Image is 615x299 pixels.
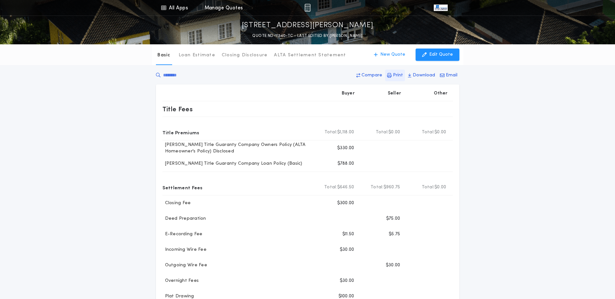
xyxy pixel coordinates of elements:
[274,52,346,59] p: ALTA Settlement Statement
[162,104,193,114] p: Title Fees
[342,90,355,97] p: Buyer
[388,129,400,136] span: $0.00
[361,72,382,79] p: Compare
[434,129,446,136] span: $0.00
[337,184,354,191] span: $646.50
[324,184,337,191] b: Total:
[434,90,447,97] p: Other
[252,33,362,39] p: QUOTE ND-11340-TC - LAST EDITED BY [PERSON_NAME]
[337,161,354,167] p: $788.00
[422,129,435,136] b: Total:
[354,70,384,81] button: Compare
[162,127,199,138] p: Title Premiums
[337,129,354,136] span: $1,118.00
[337,145,354,151] p: $330.00
[325,129,337,136] b: Total:
[386,262,400,269] p: $30.00
[393,72,403,79] p: Print
[340,247,354,253] p: $30.00
[376,129,389,136] b: Total:
[386,216,400,222] p: $75.00
[162,200,191,206] p: Closing Fee
[162,161,302,167] p: [PERSON_NAME] Title Guaranty Company Loan Policy (Basic)
[242,20,373,31] p: [STREET_ADDRESS][PERSON_NAME]
[162,262,207,269] p: Outgoing Wire Fee
[162,231,203,238] p: E-Recording Fee
[371,184,384,191] b: Total:
[162,182,203,193] p: Settlement Fees
[434,5,447,11] img: vs-icon
[304,4,311,12] img: img
[413,72,435,79] p: Download
[162,216,206,222] p: Deed Preparation
[340,278,354,284] p: $30.00
[179,52,215,59] p: Loan Estimate
[416,49,459,61] button: Edit Quote
[434,184,446,191] span: $0.00
[429,51,453,58] p: Edit Quote
[385,70,405,81] button: Print
[157,52,170,59] p: Basic
[222,52,268,59] p: Closing Disclosure
[446,72,457,79] p: Email
[406,70,437,81] button: Download
[389,231,400,238] p: $5.75
[388,90,401,97] p: Seller
[384,184,400,191] span: $960.75
[438,70,459,81] button: Email
[337,200,354,206] p: $300.00
[342,231,354,238] p: $11.50
[380,51,405,58] p: New Quote
[162,142,313,155] p: [PERSON_NAME] Title Guaranty Company Owners Policy (ALTA Homeowner's Policy) Disclosed
[162,247,207,253] p: Incoming Wire Fee
[422,184,435,191] b: Total:
[367,49,412,61] button: New Quote
[162,278,199,284] p: Overnight Fees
